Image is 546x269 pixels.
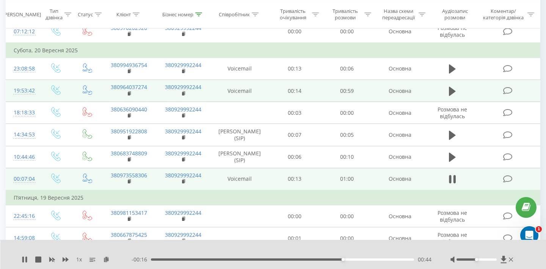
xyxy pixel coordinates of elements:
span: Розмова не відбулась [438,24,467,38]
div: 22:45:16 [14,209,32,224]
td: Основна [373,227,427,249]
div: Аудіозапис розмови [434,8,475,21]
div: 19:53:42 [14,83,32,98]
div: Коментар/категорія дзвінка [481,8,526,21]
div: Тривалість очікування [276,8,311,21]
span: 00:44 [418,256,431,263]
div: Назва схеми переадресації [380,8,417,21]
span: Розмова не відбулась [438,106,467,120]
span: - 00:16 [132,256,151,263]
td: Основна [373,124,427,146]
div: Тривалість розмови [328,8,362,21]
td: Основна [373,102,427,124]
span: 1 [536,226,542,232]
td: 00:10 [321,146,373,168]
td: Основна [373,205,427,227]
td: Voicemail [210,80,269,102]
a: 380929992244 [165,61,201,69]
span: Розмова не відбулась [438,231,467,245]
a: 380929992244 [165,150,201,157]
a: 380929992244 [165,231,201,238]
a: 380981153417 [111,209,147,216]
span: 1 x [76,256,82,263]
div: Тип дзвінка [45,8,63,21]
td: 00:00 [269,20,321,43]
td: Основна [373,146,427,168]
td: 00:00 [321,205,373,227]
div: [PERSON_NAME] [3,11,41,17]
td: Основна [373,20,427,43]
div: 18:18:33 [14,105,32,120]
a: 380964037274 [111,83,147,91]
a: 380667875425 [111,231,147,238]
div: 23:08:58 [14,61,32,76]
td: 00:03 [269,102,321,124]
td: Основна [373,168,427,190]
a: 380970202920 [111,24,147,31]
td: 00:00 [321,20,373,43]
div: 00:07:04 [14,172,32,186]
td: 00:00 [269,205,321,227]
td: 00:00 [321,102,373,124]
a: 380929992244 [165,24,201,31]
td: 00:59 [321,80,373,102]
td: Основна [373,80,427,102]
a: 380929992244 [165,106,201,113]
div: Accessibility label [475,258,478,261]
td: 00:13 [269,58,321,80]
a: 380683748809 [111,150,147,157]
td: 00:07 [269,124,321,146]
a: 380929992244 [165,172,201,179]
a: 380929992244 [165,209,201,216]
td: 00:14 [269,80,321,102]
td: Voicemail [210,168,269,190]
div: Клієнт [116,11,131,17]
div: 14:59:08 [14,231,32,246]
div: Accessibility label [342,258,345,261]
td: Основна [373,58,427,80]
td: 00:01 [269,227,321,249]
iframe: Intercom live chat [520,226,538,244]
td: 00:05 [321,124,373,146]
a: 380929992244 [165,83,201,91]
td: 00:13 [269,168,321,190]
div: Співробітник [219,11,250,17]
td: Субота, 20 Вересня 2025 [6,43,540,58]
div: 14:34:53 [14,127,32,142]
a: 380994936754 [111,61,147,69]
div: 07:12:12 [14,24,32,39]
div: Статус [78,11,93,17]
span: Розмова не відбулась [438,209,467,223]
a: 380973558306 [111,172,147,179]
div: Бізнес номер [162,11,193,17]
td: 01:00 [321,168,373,190]
a: 380929992244 [165,128,201,135]
a: 380636090440 [111,106,147,113]
td: Voicemail [210,58,269,80]
td: [PERSON_NAME] (SIP) [210,124,269,146]
td: 00:00 [321,227,373,249]
td: [PERSON_NAME] (SIP) [210,146,269,168]
td: 00:06 [269,146,321,168]
div: 10:44:46 [14,150,32,164]
a: 380951922808 [111,128,147,135]
td: П’ятниця, 19 Вересня 2025 [6,190,540,205]
td: 00:06 [321,58,373,80]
